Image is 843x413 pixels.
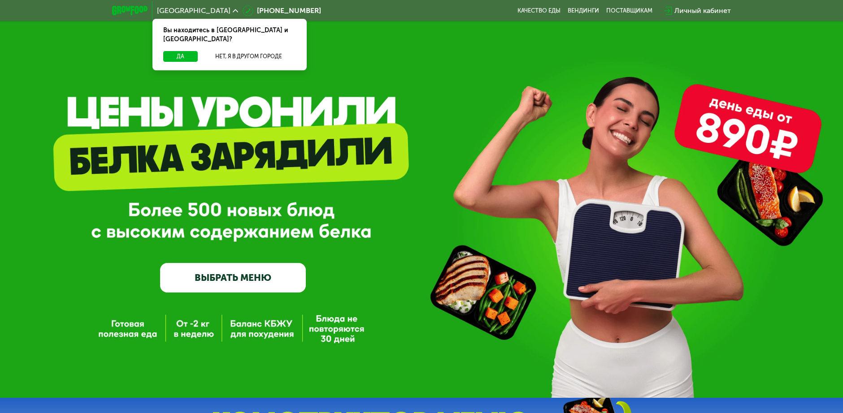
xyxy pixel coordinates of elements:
[606,7,652,14] div: поставщикам
[160,263,306,292] a: ВЫБРАТЬ МЕНЮ
[157,7,230,14] span: [GEOGRAPHIC_DATA]
[674,5,731,16] div: Личный кабинет
[243,5,321,16] a: [PHONE_NUMBER]
[517,7,561,14] a: Качество еды
[163,51,198,62] button: Да
[568,7,599,14] a: Вендинги
[201,51,296,62] button: Нет, я в другом городе
[152,19,307,51] div: Вы находитесь в [GEOGRAPHIC_DATA] и [GEOGRAPHIC_DATA]?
